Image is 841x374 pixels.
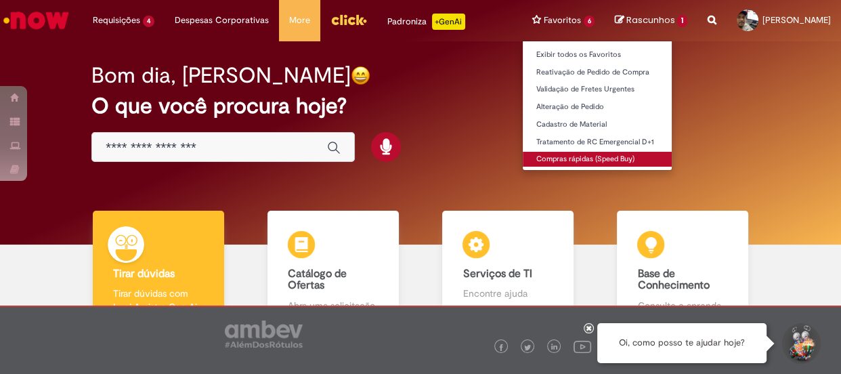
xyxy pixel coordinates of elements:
[574,337,591,355] img: logo_footer_youtube.png
[91,94,749,118] h2: O que você procura hoje?
[522,41,673,171] ul: Favoritos
[523,47,672,62] a: Exibir todos os Favoritos
[143,16,154,27] span: 4
[523,152,672,167] a: Compras rápidas (Speed Buy)
[288,267,347,293] b: Catálogo de Ofertas
[523,117,672,132] a: Cadastro de Material
[387,14,465,30] div: Padroniza
[420,211,595,328] a: Serviços de TI Encontre ajuda
[551,344,558,352] img: logo_footer_linkedin.png
[71,211,246,328] a: Tirar dúvidas Tirar dúvidas com Lupi Assist e Gen Ai
[637,267,709,293] b: Base de Conhecimento
[584,16,595,27] span: 6
[246,211,420,328] a: Catálogo de Ofertas Abra uma solicitação
[524,344,531,351] img: logo_footer_twitter.png
[597,323,767,363] div: Oi, como posso te ajudar hoje?
[288,299,378,312] p: Abra uma solicitação
[175,14,269,27] span: Despesas Corporativas
[523,65,672,80] a: Reativação de Pedido de Compra
[595,211,770,328] a: Base de Conhecimento Consulte e aprenda
[432,14,465,30] p: +GenAi
[523,100,672,115] a: Alteração de Pedido
[462,267,532,280] b: Serviços de TI
[762,14,831,26] span: [PERSON_NAME]
[113,267,175,280] b: Tirar dúvidas
[91,64,351,87] h2: Bom dia, [PERSON_NAME]
[113,287,203,314] p: Tirar dúvidas com Lupi Assist e Gen Ai
[93,14,140,27] span: Requisições
[615,14,687,27] a: Rascunhos
[1,7,71,34] img: ServiceNow
[637,299,727,312] p: Consulte e aprenda
[289,14,310,27] span: More
[626,14,675,26] span: Rascunhos
[780,323,821,364] button: Iniciar Conversa de Suporte
[330,9,367,30] img: click_logo_yellow_360x200.png
[523,135,672,150] a: Tratamento de RC Emergencial D+1
[677,15,687,27] span: 1
[498,344,504,351] img: logo_footer_facebook.png
[544,14,581,27] span: Favoritos
[351,66,370,85] img: happy-face.png
[462,287,553,300] p: Encontre ajuda
[523,82,672,97] a: Validação de Fretes Urgentes
[225,320,303,348] img: logo_footer_ambev_rotulo_gray.png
